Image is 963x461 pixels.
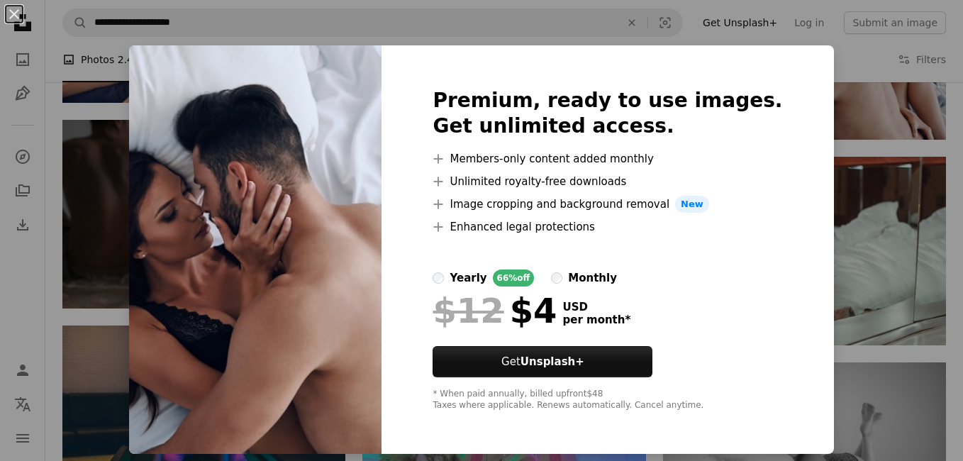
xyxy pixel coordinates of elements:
[433,272,444,284] input: yearly66%off
[433,173,782,190] li: Unlimited royalty-free downloads
[450,270,486,287] div: yearly
[433,292,557,329] div: $4
[493,270,535,287] div: 66% off
[129,45,382,454] img: premium_photo-1683121105193-837e90f41085
[433,150,782,167] li: Members-only content added monthly
[433,88,782,139] h2: Premium, ready to use images. Get unlimited access.
[551,272,562,284] input: monthly
[433,389,782,411] div: * When paid annually, billed upfront $48 Taxes where applicable. Renews automatically. Cancel any...
[433,196,782,213] li: Image cropping and background removal
[433,292,503,329] span: $12
[562,313,630,326] span: per month *
[433,346,652,377] button: GetUnsplash+
[433,218,782,235] li: Enhanced legal protections
[568,270,617,287] div: monthly
[675,196,709,213] span: New
[521,355,584,368] strong: Unsplash+
[562,301,630,313] span: USD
